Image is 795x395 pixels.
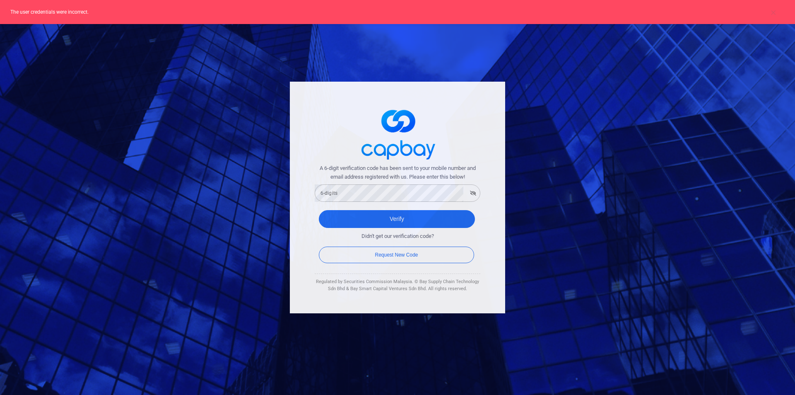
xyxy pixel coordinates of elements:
[361,232,434,241] span: Didn't get our verification code?
[315,164,480,182] span: A 6-digit verification code has been sent to your mobile number and email address registered with...
[319,210,475,228] button: Verify
[356,102,439,164] img: logo
[10,8,778,16] p: The user credentials were incorrect.
[319,247,474,263] button: Request New Code
[315,278,480,293] div: Regulated by Securities Commission Malaysia. © Bay Supply Chain Technology Sdn Bhd & Bay Smart Ca...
